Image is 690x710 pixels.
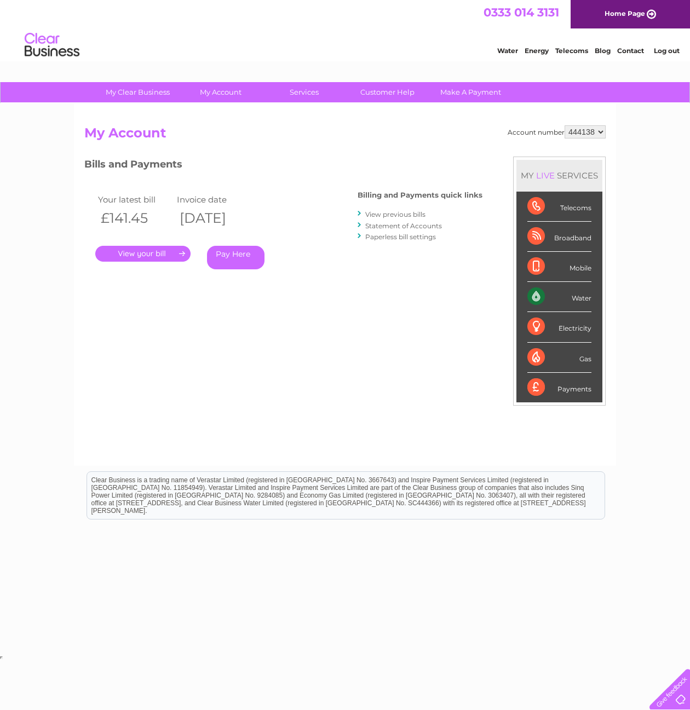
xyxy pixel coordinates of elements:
h3: Bills and Payments [84,157,482,176]
a: Blog [595,47,611,55]
div: LIVE [534,170,557,181]
a: Contact [617,47,644,55]
td: Your latest bill [95,192,174,207]
a: Paperless bill settings [365,233,436,241]
a: Telecoms [555,47,588,55]
h4: Billing and Payments quick links [358,191,482,199]
div: Electricity [527,312,591,342]
a: Customer Help [342,82,433,102]
a: Services [259,82,349,102]
div: Clear Business is a trading name of Verastar Limited (registered in [GEOGRAPHIC_DATA] No. 3667643... [87,6,605,53]
div: Gas [527,343,591,373]
a: View previous bills [365,210,426,218]
div: Telecoms [527,192,591,222]
div: Water [527,282,591,312]
a: My Account [176,82,266,102]
a: 0333 014 3131 [484,5,559,19]
th: £141.45 [95,207,174,229]
div: Mobile [527,252,591,282]
td: Invoice date [174,192,253,207]
a: Log out [654,47,680,55]
div: Payments [527,373,591,402]
div: Broadband [527,222,591,252]
div: Account number [508,125,606,138]
a: Make A Payment [426,82,516,102]
a: My Clear Business [93,82,183,102]
a: Water [497,47,518,55]
a: . [95,246,191,262]
th: [DATE] [174,207,253,229]
a: Statement of Accounts [365,222,442,230]
div: MY SERVICES [516,160,602,191]
h2: My Account [84,125,606,146]
img: logo.png [24,28,80,62]
a: Energy [525,47,549,55]
a: Pay Here [207,246,264,269]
